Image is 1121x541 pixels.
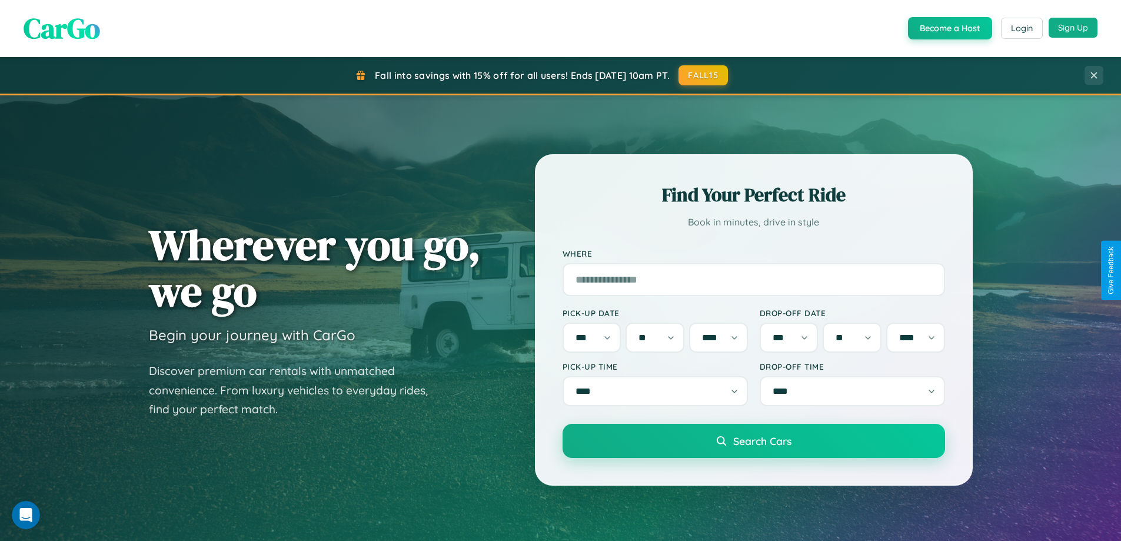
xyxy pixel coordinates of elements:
button: Search Cars [563,424,945,458]
button: Login [1001,18,1043,39]
button: Sign Up [1049,18,1097,38]
span: Search Cars [733,434,791,447]
iframe: Intercom live chat [12,501,40,529]
h3: Begin your journey with CarGo [149,326,355,344]
h2: Find Your Perfect Ride [563,182,945,208]
div: Give Feedback [1107,247,1115,294]
label: Drop-off Date [760,308,945,318]
label: Drop-off Time [760,361,945,371]
label: Pick-up Time [563,361,748,371]
label: Where [563,248,945,258]
button: Become a Host [908,17,992,39]
button: FALL15 [678,65,728,85]
h1: Wherever you go, we go [149,221,481,314]
p: Discover premium car rentals with unmatched convenience. From luxury vehicles to everyday rides, ... [149,361,443,419]
span: CarGo [24,9,100,48]
label: Pick-up Date [563,308,748,318]
p: Book in minutes, drive in style [563,214,945,231]
span: Fall into savings with 15% off for all users! Ends [DATE] 10am PT. [375,69,670,81]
